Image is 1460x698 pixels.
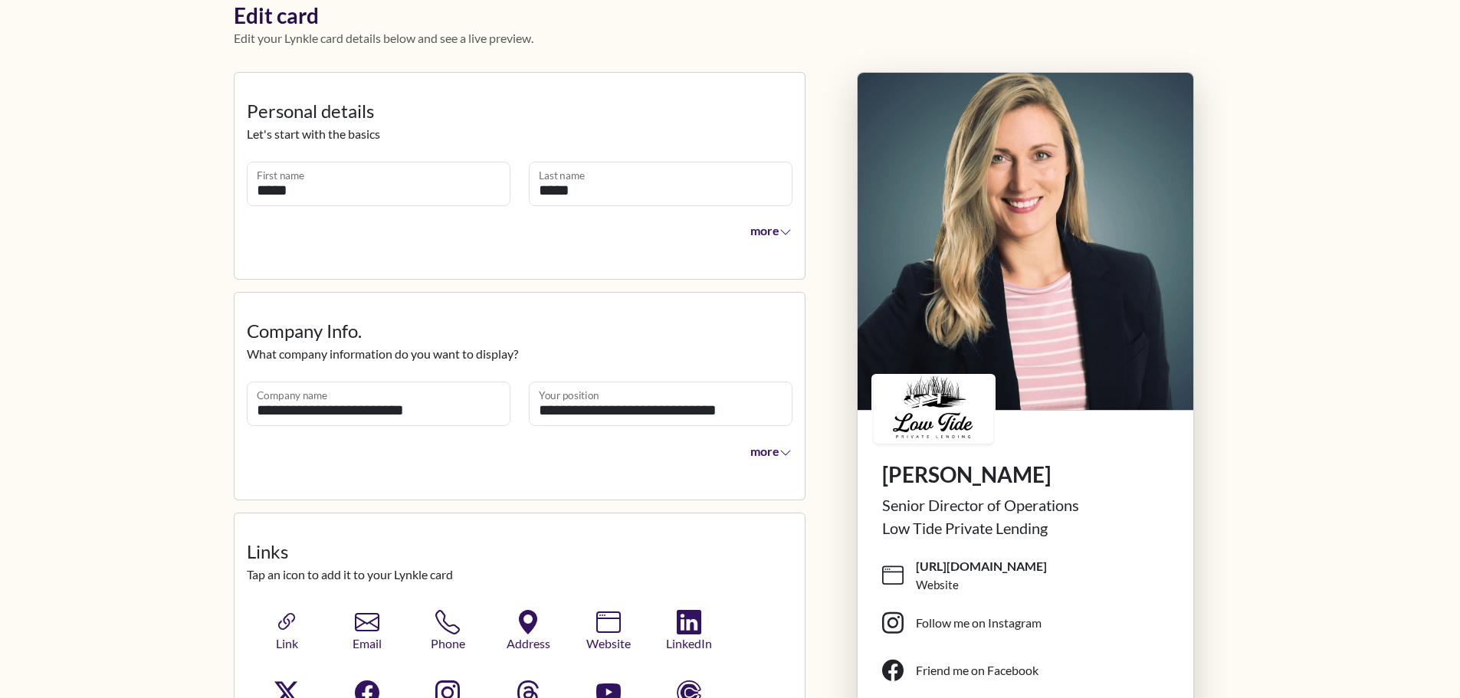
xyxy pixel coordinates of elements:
[874,376,993,444] img: logo
[234,29,1227,48] p: Edit your Lynkle card details below and see a live preview.
[882,493,1169,516] div: Senior Director of Operations
[740,435,792,466] button: more
[882,647,1181,694] span: Friend me on Facebook
[916,576,959,594] div: Website
[577,634,640,653] span: Website
[882,516,1169,539] div: Low Tide Private Lending
[858,73,1193,410] img: profile picture
[497,634,559,653] span: Address
[247,345,792,363] p: What company information do you want to display?
[234,3,1227,29] h1: Edit card
[750,223,792,238] span: more
[882,552,1181,599] span: [URL][DOMAIN_NAME]Website
[916,614,1042,632] div: Follow me on Instagram
[740,215,792,246] button: more
[247,97,792,125] legend: Personal details
[916,558,1047,575] span: [URL][DOMAIN_NAME]
[572,608,645,654] button: Website
[247,317,792,345] legend: Company Info.
[491,608,565,654] button: Address
[247,125,792,143] p: Let's start with the basics
[416,634,479,653] span: Phone
[250,608,323,654] button: Link
[882,599,1181,647] span: Follow me on Instagram
[247,565,792,584] p: Tap an icon to add it to your Lynkle card
[255,634,318,653] span: Link
[652,608,726,654] button: LinkedIn
[247,538,792,565] legend: Links
[916,661,1038,680] div: Friend me on Facebook
[411,608,484,654] button: Phone
[330,608,404,654] button: Email
[882,462,1169,488] h1: [PERSON_NAME]
[750,444,792,458] span: more
[336,634,399,653] span: Email
[658,634,720,653] span: LinkedIn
